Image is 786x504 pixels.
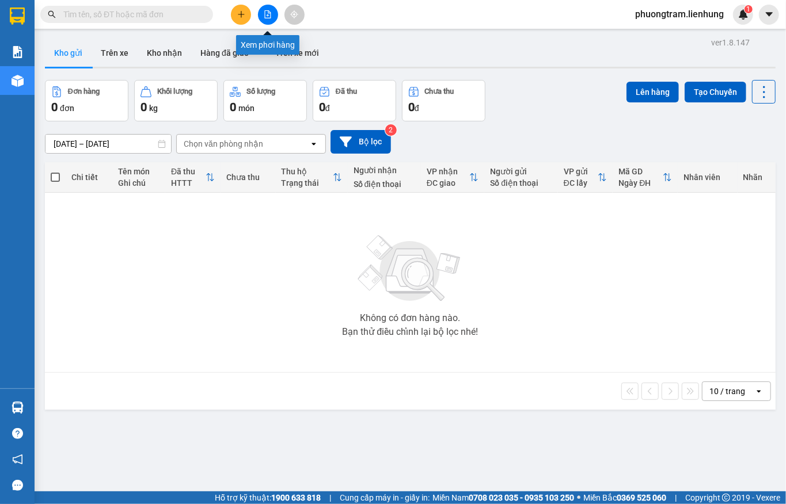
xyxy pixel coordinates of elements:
[12,480,23,491] span: message
[618,167,663,176] div: Mã GD
[564,178,598,188] div: ĐC lấy
[746,5,750,13] span: 1
[60,104,74,113] span: đơn
[408,100,415,114] span: 0
[490,178,552,188] div: Số điện thoại
[191,39,258,67] button: Hàng đã giao
[134,80,218,121] button: Khối lượng0kg
[92,39,138,67] button: Trên xe
[313,80,396,121] button: Đã thu0đ
[71,173,107,182] div: Chi tiết
[238,104,255,113] span: món
[564,167,598,176] div: VP gửi
[165,162,221,193] th: Toggle SortBy
[184,138,263,150] div: Chọn văn phòng nhận
[331,130,391,154] button: Bộ lọc
[613,162,678,193] th: Toggle SortBy
[319,100,325,114] span: 0
[432,491,574,504] span: Miền Nam
[171,167,206,176] div: Đã thu
[12,46,24,58] img: solution-icon
[427,167,469,176] div: VP nhận
[685,82,746,102] button: Tạo Chuyến
[385,124,397,136] sup: 2
[68,87,100,96] div: Đơn hàng
[558,162,613,193] th: Toggle SortBy
[469,493,574,502] strong: 0708 023 035 - 0935 103 250
[709,385,745,397] div: 10 / trang
[12,402,24,414] img: warehouse-icon
[336,87,357,96] div: Đã thu
[342,327,478,337] div: Bạn thử điều chỉnh lại bộ lọc nhé!
[12,75,24,87] img: warehouse-icon
[282,167,333,176] div: Thu hộ
[290,10,298,18] span: aim
[617,493,666,502] strong: 0369 525 060
[577,495,580,500] span: ⚪️
[354,180,415,189] div: Số điện thoại
[626,82,679,102] button: Lên hàng
[415,104,419,113] span: đ
[754,387,764,396] svg: open
[45,135,171,153] input: Select a date range.
[138,39,191,67] button: Kho nhận
[490,167,552,176] div: Người gửi
[711,36,750,49] div: ver 1.8.147
[48,10,56,18] span: search
[215,491,321,504] span: Hỗ trợ kỹ thuật:
[118,178,160,188] div: Ghi chú
[675,491,677,504] span: |
[45,80,128,121] button: Đơn hàng0đơn
[626,7,733,21] span: phuongtram.lienhung
[276,162,348,193] th: Toggle SortBy
[171,178,206,188] div: HTTT
[118,167,160,176] div: Tên món
[282,178,333,188] div: Trạng thái
[618,178,663,188] div: Ngày ĐH
[352,228,468,309] img: svg+xml;base64,PHN2ZyBjbGFzcz0ibGlzdC1wbHVnX19zdmciIHhtbG5zPSJodHRwOi8vd3d3LnczLm9yZy8yMDAwL3N2Zy...
[309,139,318,148] svg: open
[743,173,770,182] div: Nhãn
[745,5,753,13] sup: 1
[258,5,278,25] button: file-add
[583,491,666,504] span: Miền Bắc
[722,494,730,502] span: copyright
[275,48,319,58] span: Trên xe mới
[223,80,307,121] button: Số lượng0món
[237,10,245,18] span: plus
[12,428,23,439] span: question-circle
[12,454,23,465] span: notification
[402,80,485,121] button: Chưa thu0đ
[271,493,321,502] strong: 1900 633 818
[684,173,731,182] div: Nhân viên
[264,10,272,18] span: file-add
[759,5,779,25] button: caret-down
[427,178,469,188] div: ĐC giao
[764,9,774,20] span: caret-down
[157,87,192,96] div: Khối lượng
[325,104,330,113] span: đ
[246,87,276,96] div: Số lượng
[231,5,251,25] button: plus
[63,8,199,21] input: Tìm tên, số ĐT hoặc mã đơn
[149,104,158,113] span: kg
[738,9,749,20] img: icon-new-feature
[230,100,236,114] span: 0
[340,491,430,504] span: Cung cấp máy in - giấy in:
[45,39,92,67] button: Kho gửi
[226,173,270,182] div: Chưa thu
[51,100,58,114] span: 0
[284,5,305,25] button: aim
[10,7,25,25] img: logo-vxr
[360,314,460,323] div: Không có đơn hàng nào.
[141,100,147,114] span: 0
[354,166,415,175] div: Người nhận
[425,87,454,96] div: Chưa thu
[329,491,331,504] span: |
[421,162,484,193] th: Toggle SortBy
